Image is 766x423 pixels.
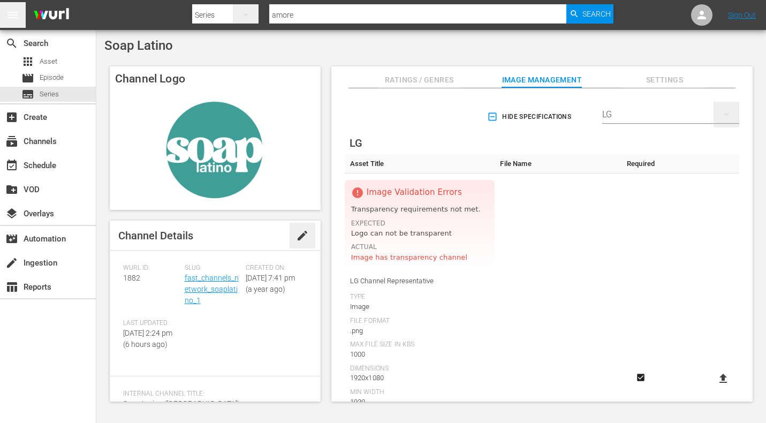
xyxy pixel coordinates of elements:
[350,293,490,301] div: Type
[185,264,241,273] span: Slug:
[624,73,704,87] span: Settings
[5,135,18,148] span: Channels
[21,55,34,68] span: Asset
[118,229,193,242] span: Channel Details
[582,4,611,24] span: Search
[634,373,647,382] svg: Required
[5,207,18,220] span: Overlays
[350,373,490,383] div: 1920x1080
[40,56,57,67] span: Asset
[246,274,295,293] span: [DATE] 7:41 pm (a year ago)
[123,399,240,408] span: Soap Latino ([GEOGRAPHIC_DATA])
[296,229,309,242] span: edit
[5,159,18,172] span: Schedule
[6,9,19,21] span: menu
[5,256,18,269] span: Ingestion
[21,72,34,85] span: Episode
[26,3,77,28] img: ans4CAIJ8jUAAAAAAAAAAAAAAAAAAAAAAAAgQb4GAAAAAAAAAAAAAAAAAAAAAAAAJMjXAAAAAAAAAAAAAAAAAAAAAAAAgAT5G...
[123,329,172,349] span: [DATE] 2:24 pm (6 hours ago)
[110,91,321,209] img: Soap Latino
[351,253,467,263] div: Image has transparency channel
[351,218,452,229] div: Expected
[5,111,18,124] span: Create
[351,229,452,239] div: Logo can not be transparent
[5,37,18,50] span: Search
[350,365,490,373] div: Dimensions
[110,66,321,91] h4: Channel Logo
[350,397,490,407] div: 1920
[367,187,462,198] div: Image Validation Errors
[602,100,739,130] div: LG
[350,349,490,360] div: 1000
[350,388,490,397] div: Min Width
[5,183,18,196] span: VOD
[350,274,490,288] span: LG Channel Representative
[185,274,239,305] a: fast_channels_network_soaplatino_1
[350,317,490,326] div: File Format
[489,111,571,123] span: Hide Specifications
[40,89,59,100] span: Series
[290,223,315,248] button: edit
[621,154,660,173] th: Required
[351,186,364,199] span: error
[350,301,490,312] div: Image
[350,341,490,349] div: Max File Size In Kbs
[495,154,621,173] th: File Name
[502,73,582,87] span: Image Management
[350,326,490,336] div: .png
[123,319,179,328] span: Last Updated:
[123,390,302,398] span: Internal Channel Title:
[350,137,362,149] span: LG
[5,281,18,293] span: Reports
[345,154,495,173] th: Asset Title
[123,264,179,273] span: Wurl ID:
[351,242,467,252] div: Actual
[566,4,613,24] button: Search
[21,88,34,101] span: Series
[104,38,173,53] span: Soap Latino
[351,205,489,215] div: Transparency requirements not met.
[40,72,64,83] span: Episode
[728,11,756,19] a: Sign Out
[485,102,575,132] button: Hide Specifications
[246,264,302,273] span: Created On:
[379,73,459,87] span: Ratings / Genres
[5,232,18,245] span: Automation
[123,274,140,282] span: 1882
